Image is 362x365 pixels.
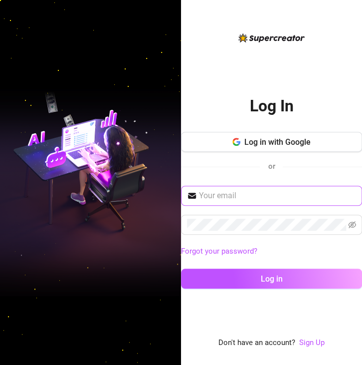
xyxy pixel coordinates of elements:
a: Forgot your password? [181,247,257,256]
img: logo-BBDzfeDw.svg [238,33,305,42]
span: or [268,162,275,171]
span: eye-invisible [348,221,356,229]
a: Sign Up [299,337,325,349]
button: Log in [181,269,362,289]
span: Log in [260,274,282,284]
button: Log in with Google [181,132,362,152]
h2: Log In [249,96,293,116]
input: Your email [199,190,356,202]
span: Don't have an account? [218,337,295,349]
a: Forgot your password? [181,246,362,258]
span: Log in with Google [244,137,311,147]
a: Sign Up [299,338,325,347]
